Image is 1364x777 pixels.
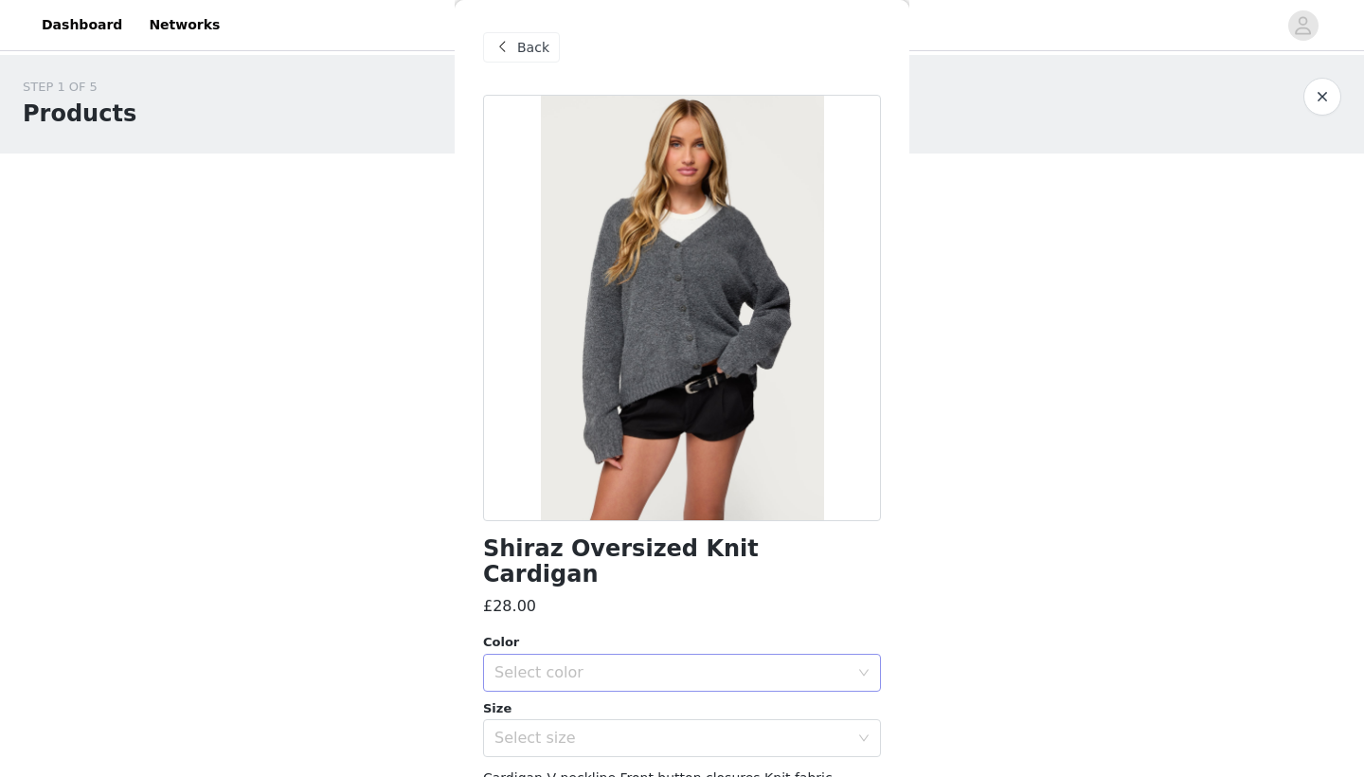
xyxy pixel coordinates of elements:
h1: Shiraz Oversized Knit Cardigan [483,536,881,587]
i: icon: down [858,732,870,746]
div: avatar [1294,10,1312,41]
div: Select color [494,663,849,682]
div: STEP 1 OF 5 [23,78,136,97]
div: Color [483,633,881,652]
a: Networks [137,4,231,46]
h1: Products [23,97,136,131]
h3: £28.00 [483,595,536,618]
a: Dashboard [30,4,134,46]
div: Size [483,699,881,718]
i: icon: down [858,667,870,680]
span: Back [517,38,549,58]
div: Select size [494,729,849,748]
